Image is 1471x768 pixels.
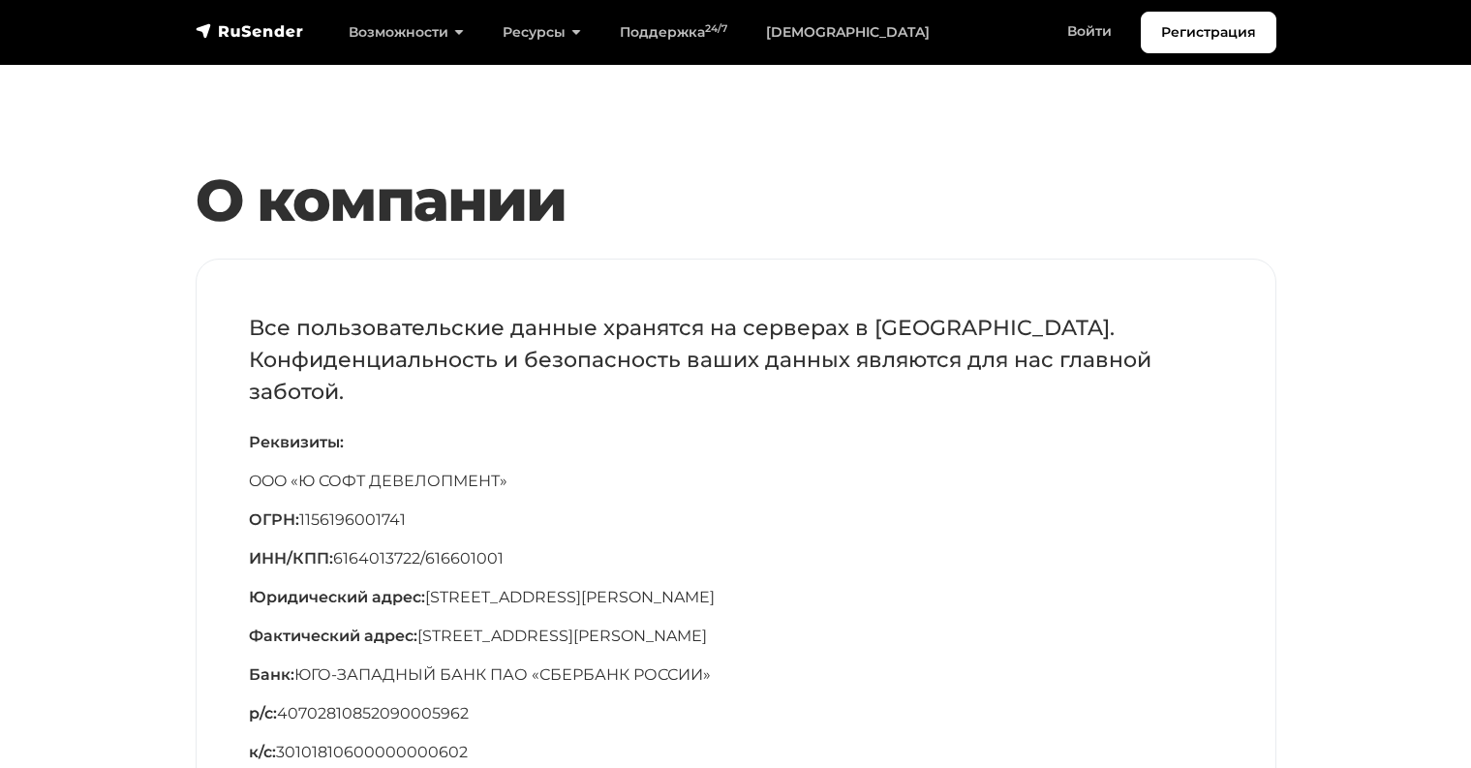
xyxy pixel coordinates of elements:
[249,704,277,722] span: р/с:
[249,741,1223,764] p: 30101810600000000602
[249,549,333,568] span: ИНН/КПП:
[249,663,1223,687] p: ЮГО-ЗАПАДНЫЙ БАНК ПАО «СБЕРБАНК РОССИИ»
[1141,12,1276,53] a: Регистрация
[249,702,1223,725] p: 40702810852090005962
[329,13,483,52] a: Возможности
[249,510,299,529] span: ОГРН:
[249,547,1223,570] p: 6164013722/616601001
[249,508,1223,532] p: 1156196001741
[249,627,417,645] span: Фактический адрес:
[249,588,425,606] span: Юридический адрес:
[249,625,1223,648] p: [STREET_ADDRESS][PERSON_NAME]
[483,13,600,52] a: Ресурсы
[249,312,1223,408] p: Все пользовательские данные хранятся на серверах в [GEOGRAPHIC_DATA]. Конфиденциальность и безопа...
[249,433,344,451] span: Реквизиты:
[196,166,1276,235] h1: О компании
[600,13,747,52] a: Поддержка24/7
[1048,12,1131,51] a: Войти
[747,13,949,52] a: [DEMOGRAPHIC_DATA]
[196,21,304,41] img: RuSender
[249,665,294,684] span: Банк:
[249,586,1223,609] p: [STREET_ADDRESS][PERSON_NAME]
[705,22,727,35] sup: 24/7
[249,470,1223,493] p: OOO «Ю СОФТ ДЕВЕЛОПМЕНТ»
[249,743,276,761] span: к/с:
